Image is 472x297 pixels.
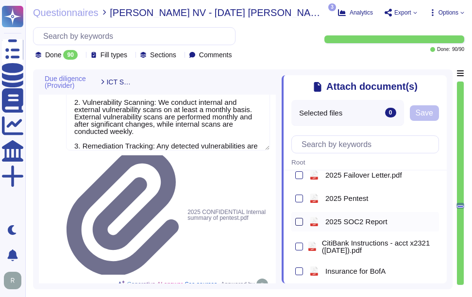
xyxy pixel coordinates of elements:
span: 2025 Pentest [325,195,368,202]
span: Export [394,10,411,16]
span: Analytics [350,10,373,16]
span: Due diligence (Provider) [45,75,99,89]
span: See sources [185,281,217,287]
span: ICT Security [106,79,134,85]
button: user [2,270,28,291]
span: Comments [199,51,232,58]
div: 0 [385,108,396,117]
input: Search by keywords [38,28,235,45]
img: user [256,279,268,290]
span: Done [45,51,61,58]
span: Fill types [101,51,127,58]
span: Generative AI answer [127,281,183,287]
img: user [4,272,21,289]
span: Save [416,109,433,117]
span: Root [291,159,305,166]
span: 3 [328,3,336,11]
span: Selected files [299,109,342,116]
span: 90 / 90 [452,47,464,52]
span: 2025 CONFIDENTIAL Internal summary of pentest.pdf [187,207,270,223]
button: Save [410,105,439,121]
button: Analytics [338,9,373,16]
span: 2025 Failover Letter.pdf [325,171,402,179]
span: Done: [437,47,450,52]
span: Questionnaires [33,8,99,17]
div: 90 [63,50,77,60]
span: Sections [150,51,176,58]
span: 2025 SOC2 Report [325,218,388,225]
span: Attach document(s) [326,81,418,92]
span: [PERSON_NAME] NV - [DATE] [PERSON_NAME] [PERSON_NAME] Due Diligence Template 3rd Party [110,8,326,17]
span: Answered by [221,281,254,287]
input: Search by keywords [297,136,438,153]
span: Insurance for BofA [325,267,386,275]
span: Options [438,10,458,16]
span: CitiBank Instructions - acct x2321 ([DATE]).pdf [322,239,435,254]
